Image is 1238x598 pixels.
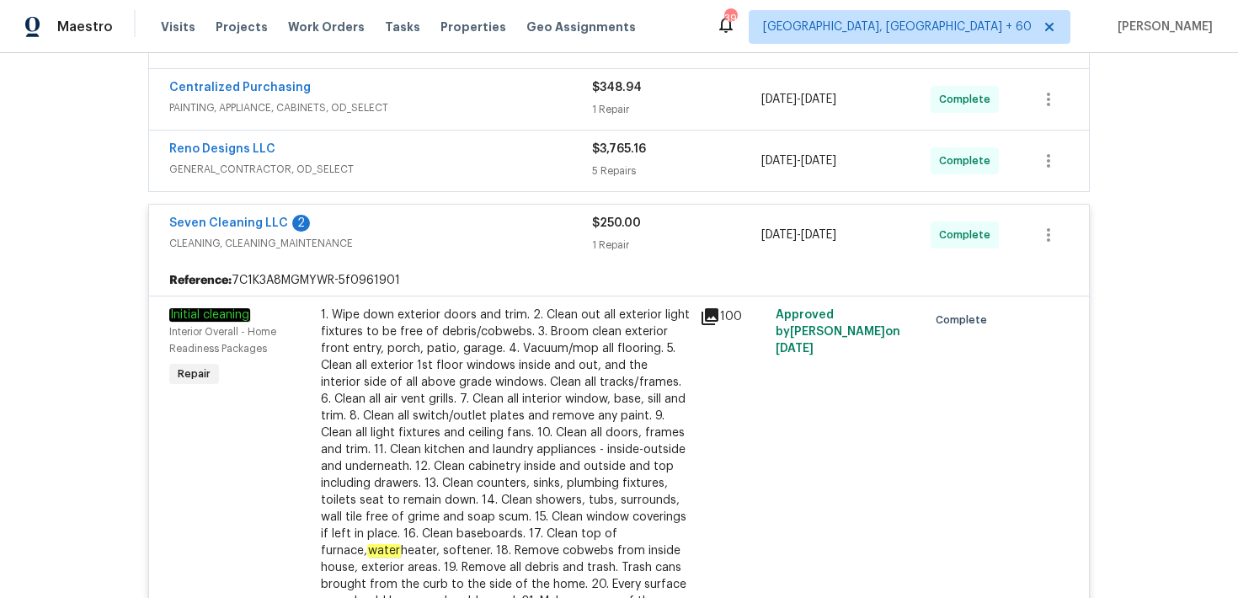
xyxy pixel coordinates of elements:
[216,19,268,35] span: Projects
[288,19,365,35] span: Work Orders
[169,327,276,354] span: Interior Overall - Home Readiness Packages
[367,544,401,558] em: water
[761,229,797,241] span: [DATE]
[592,101,761,118] div: 1 Repair
[801,93,836,105] span: [DATE]
[440,19,506,35] span: Properties
[592,82,642,93] span: $348.94
[801,155,836,167] span: [DATE]
[169,235,592,252] span: CLEANING, CLEANING_MAINTENANCE
[169,143,275,155] a: Reno Designs LLC
[592,237,761,254] div: 1 Repair
[169,217,288,229] a: Seven Cleaning LLC
[169,99,592,116] span: PAINTING, APPLIANCE, CABINETS, OD_SELECT
[939,227,997,243] span: Complete
[161,19,195,35] span: Visits
[592,163,761,179] div: 5 Repairs
[763,19,1032,35] span: [GEOGRAPHIC_DATA], [GEOGRAPHIC_DATA] + 60
[171,366,217,382] span: Repair
[700,307,766,327] div: 100
[776,343,814,355] span: [DATE]
[169,308,250,322] em: Initial cleaning
[936,312,994,328] span: Complete
[801,229,836,241] span: [DATE]
[592,143,646,155] span: $3,765.16
[169,161,592,178] span: GENERAL_CONTRACTOR, OD_SELECT
[776,309,900,355] span: Approved by [PERSON_NAME] on
[385,21,420,33] span: Tasks
[761,155,797,167] span: [DATE]
[761,91,836,108] span: -
[57,19,113,35] span: Maestro
[592,217,641,229] span: $250.00
[761,227,836,243] span: -
[526,19,636,35] span: Geo Assignments
[1111,19,1213,35] span: [PERSON_NAME]
[169,82,311,93] a: Centralized Purchasing
[939,152,997,169] span: Complete
[939,91,997,108] span: Complete
[724,10,736,27] div: 393
[169,272,232,289] b: Reference:
[292,215,310,232] div: 2
[761,93,797,105] span: [DATE]
[761,152,836,169] span: -
[149,265,1089,296] div: 7C1K3A8MGMYWR-5f0961901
